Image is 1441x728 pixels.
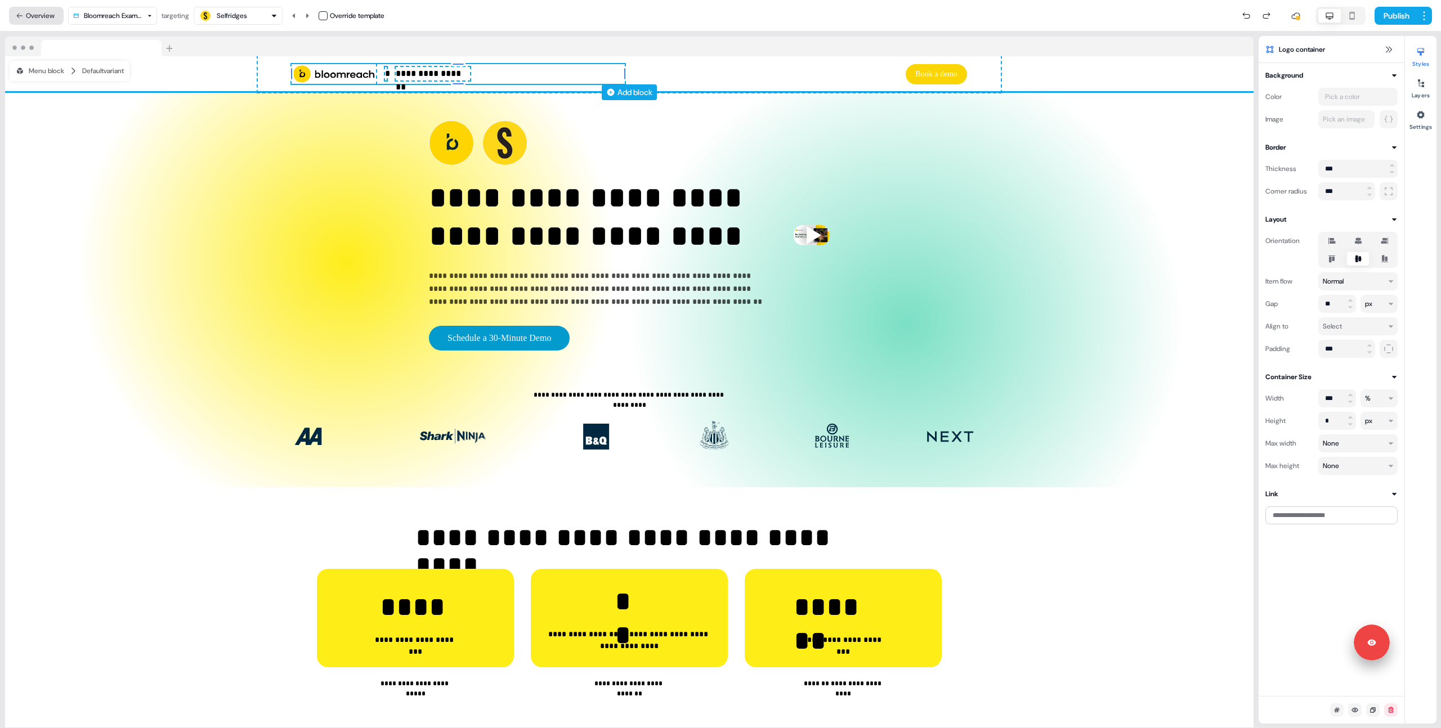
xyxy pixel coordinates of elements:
[1318,88,1398,106] button: Pick a color
[330,10,384,21] div: Override template
[15,65,64,77] div: Menu block
[9,7,64,25] button: Overview
[399,414,507,459] img: Image
[1323,91,1362,102] div: Pick a color
[1323,438,1339,449] div: None
[1265,214,1287,225] div: Layout
[1279,44,1325,55] span: Logo container
[1365,393,1371,404] div: %
[1405,43,1436,68] button: Styles
[1265,70,1303,81] div: Background
[1375,7,1416,25] button: Publish
[1265,88,1314,106] div: Color
[1323,321,1342,332] div: Select
[1265,272,1314,290] div: Item flow
[1265,317,1314,335] div: Align to
[1321,114,1367,125] div: Pick an image
[617,87,652,98] div: Add block
[1265,371,1312,383] div: Container Size
[275,408,984,465] div: ImageImageImageImageImageImage
[1265,295,1314,313] div: Gap
[1265,70,1398,81] button: Background
[1265,457,1314,475] div: Max height
[429,326,570,350] button: Schedule a 30-Minute Demo
[1265,182,1314,200] div: Corner radius
[1265,110,1314,128] div: Image
[280,414,337,459] img: Image
[1265,371,1398,383] button: Container Size
[1323,460,1339,471] div: None
[1365,415,1372,426] div: px
[82,65,124,77] div: Default variant
[804,414,860,459] img: Image
[429,326,762,350] div: Schedule a 30-Minute Demo
[84,10,144,21] div: Bloomreach Example Template
[1265,232,1314,250] div: Orientation
[568,414,624,459] img: Image
[634,64,967,84] div: Book a demo
[292,64,376,84] img: Image
[906,64,967,84] button: Book a demo
[1405,106,1436,131] button: Settings
[1265,214,1398,225] button: Layout
[1265,160,1314,178] div: Thickness
[1318,110,1375,128] button: Pick an image
[922,414,978,459] img: Image
[1265,340,1314,358] div: Padding
[194,7,283,25] button: Selfridges
[1265,488,1398,500] button: Link
[217,10,247,21] div: Selfridges
[1323,276,1344,287] div: Normal
[1265,434,1314,452] div: Max width
[1365,298,1372,309] div: px
[162,10,189,21] div: targeting
[686,414,742,459] img: Image
[1265,412,1314,430] div: Height
[1265,488,1278,500] div: Link
[1265,142,1398,153] button: Border
[1265,142,1286,153] div: Border
[5,37,178,57] img: Browser topbar
[1265,389,1314,407] div: Width
[1405,74,1436,99] button: Layers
